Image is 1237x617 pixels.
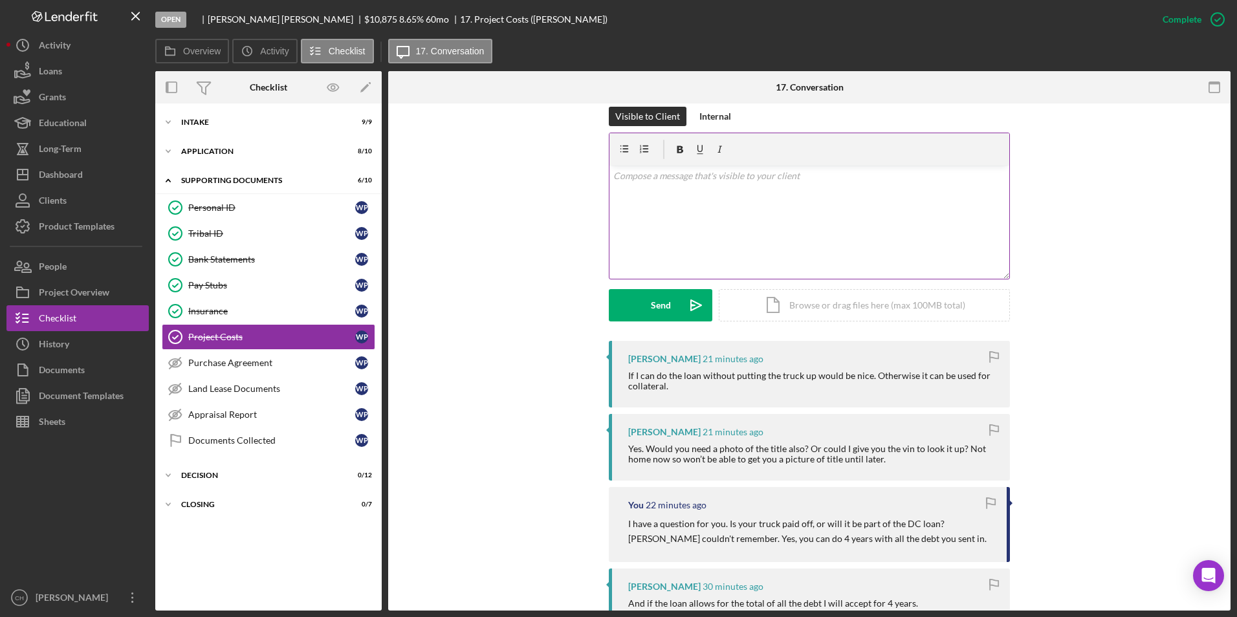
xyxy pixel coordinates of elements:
div: Yes. Would you need a photo of the title also? Or could I give you the vin to look it up? Not hom... [628,444,997,464]
div: 8.65 % [399,14,424,25]
div: Project Overview [39,279,109,308]
div: Document Templates [39,383,124,412]
div: W P [355,382,368,395]
a: Document Templates [6,383,149,409]
button: Educational [6,110,149,136]
button: Internal [693,107,738,126]
button: Overview [155,39,229,63]
button: Product Templates [6,213,149,239]
a: History [6,331,149,357]
div: Appraisal Report [188,409,355,420]
button: Complete [1150,6,1231,32]
div: [PERSON_NAME] [628,354,701,364]
a: Tribal IDWP [162,221,375,246]
div: Supporting Documents [181,177,340,184]
div: People [39,254,67,283]
button: Loans [6,58,149,84]
div: 8 / 10 [349,147,372,155]
div: Insurance [188,306,355,316]
div: Bank Statements [188,254,355,265]
button: CH[PERSON_NAME] [6,585,149,611]
text: CH [15,594,24,601]
div: 0 / 7 [349,501,372,508]
div: Open Intercom Messenger [1193,560,1224,591]
label: 17. Conversation [416,46,485,56]
a: Land Lease DocumentsWP [162,376,375,402]
button: Visible to Client [609,107,686,126]
label: Checklist [329,46,366,56]
button: Sheets [6,409,149,435]
div: Clients [39,188,67,217]
button: Documents [6,357,149,383]
div: Educational [39,110,87,139]
label: Overview [183,46,221,56]
time: 2025-09-25 20:07 [703,581,763,592]
div: Grants [39,84,66,113]
a: Personal IDWP [162,195,375,221]
time: 2025-09-25 20:14 [646,500,706,510]
a: Bank StatementsWP [162,246,375,272]
div: Dashboard [39,162,83,191]
div: W P [355,434,368,447]
div: W P [355,356,368,369]
div: Closing [181,501,340,508]
div: 17. Project Costs ([PERSON_NAME]) [460,14,608,25]
div: History [39,331,69,360]
div: Activity [39,32,71,61]
button: Dashboard [6,162,149,188]
div: Checklist [250,82,287,92]
div: W P [355,279,368,292]
div: Decision [181,471,340,479]
div: W P [355,330,368,343]
button: Clients [6,188,149,213]
div: Personal ID [188,202,355,213]
button: Checklist [301,39,374,63]
button: People [6,254,149,279]
div: 0 / 12 [349,471,372,479]
div: 60 mo [426,14,449,25]
div: [PERSON_NAME] [628,427,701,437]
button: Activity [232,39,297,63]
button: Send [609,289,712,321]
div: Purchase Agreement [188,358,355,368]
p: I have a question for you. Is your truck paid off, or will it be part of the DC loan? [PERSON_NAM... [628,517,994,546]
div: Sheets [39,409,65,438]
div: You [628,500,644,510]
div: Pay Stubs [188,280,355,290]
button: Project Overview [6,279,149,305]
div: Tribal ID [188,228,355,239]
div: Visible to Client [615,107,680,126]
a: Pay StubsWP [162,272,375,298]
div: Checklist [39,305,76,334]
a: Activity [6,32,149,58]
button: 17. Conversation [388,39,493,63]
button: Checklist [6,305,149,331]
a: Purchase AgreementWP [162,350,375,376]
div: W P [355,227,368,240]
div: Project Costs [188,332,355,342]
div: W P [355,253,368,266]
div: Internal [699,107,731,126]
button: Long-Term [6,136,149,162]
div: Application [181,147,340,155]
div: Open [155,12,186,28]
div: And if the loan allows for the total of all the debt I will accept for 4 years. [628,598,918,609]
a: Grants [6,84,149,110]
div: Documents [39,357,85,386]
div: Complete [1163,6,1201,32]
a: Documents CollectedWP [162,428,375,453]
label: Activity [260,46,289,56]
div: Send [651,289,671,321]
div: 9 / 9 [349,118,372,126]
div: If I can do the loan without putting the truck up would be nice. Otherwise it can be used for col... [628,371,997,391]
